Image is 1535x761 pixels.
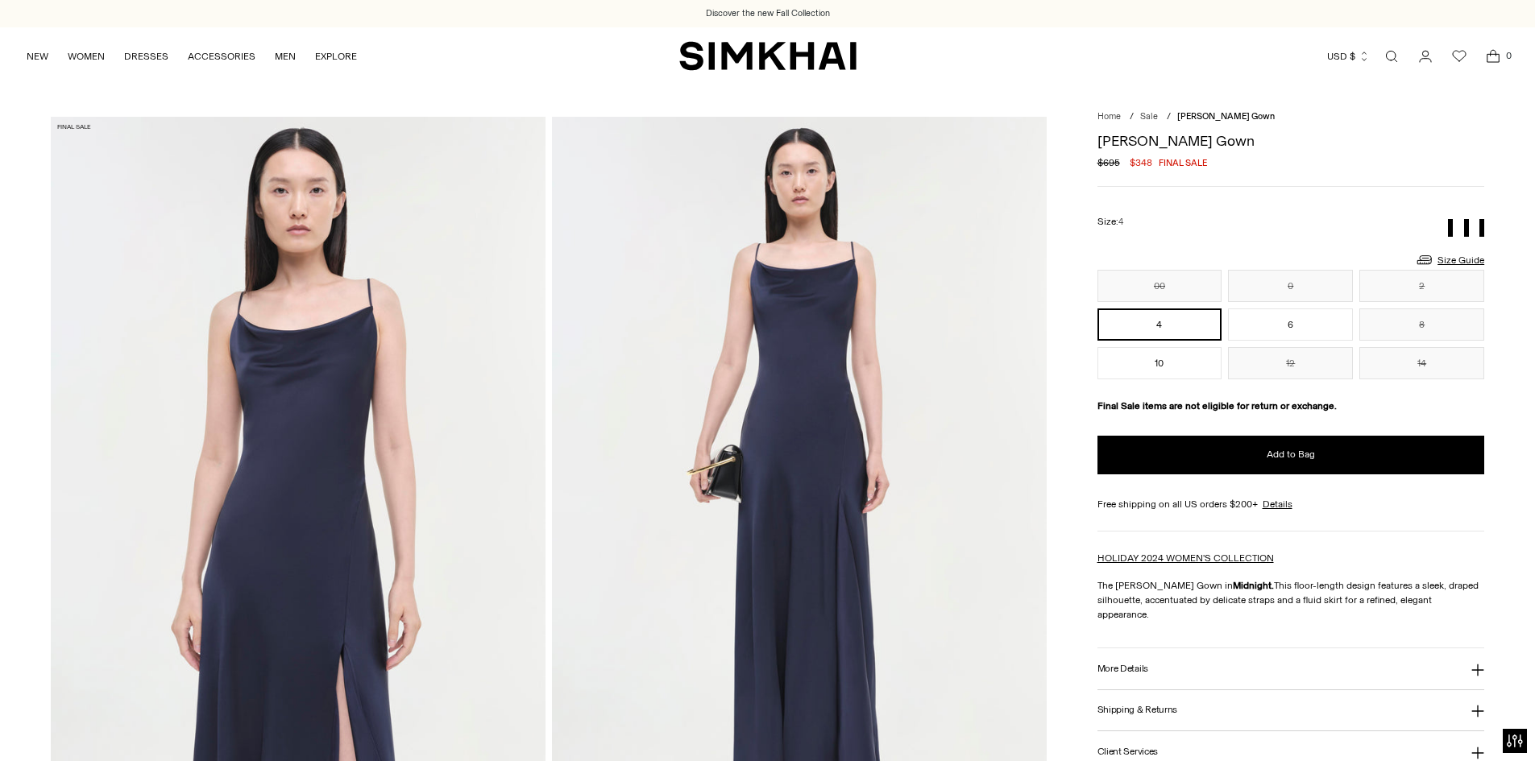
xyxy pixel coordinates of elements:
[27,39,48,74] a: NEW
[1233,580,1274,591] strong: Midnight.
[1097,347,1222,379] button: 10
[1097,110,1485,124] nav: breadcrumbs
[1097,111,1121,122] a: Home
[188,39,255,74] a: ACCESSORIES
[1501,48,1516,63] span: 0
[1097,552,1274,564] a: HOLIDAY 2024 WOMEN'S COLLECTION
[1167,110,1171,124] div: /
[1097,705,1178,715] h3: Shipping & Returns
[1097,648,1485,689] button: More Details
[1130,155,1152,170] span: $348
[1359,347,1484,379] button: 14
[1130,110,1134,124] div: /
[1177,111,1275,122] span: [PERSON_NAME] Gown
[1228,347,1353,379] button: 12
[1097,214,1123,230] label: Size:
[275,39,296,74] a: MEN
[315,39,357,74] a: EXPLORE
[1097,400,1337,412] strong: Final Sale items are not eligible for return or exchange.
[1097,664,1148,674] h3: More Details
[1097,270,1222,302] button: 00
[1409,40,1442,72] a: Go to the account page
[1097,747,1159,757] h3: Client Services
[1327,39,1370,74] button: USD $
[1097,155,1120,170] s: $695
[706,7,830,20] a: Discover the new Fall Collection
[1375,40,1408,72] a: Open search modal
[1359,270,1484,302] button: 2
[1415,250,1484,270] a: Size Guide
[1359,308,1484,341] button: 8
[124,39,168,74] a: DRESSES
[1228,270,1353,302] button: 0
[1140,111,1158,122] a: Sale
[1263,497,1292,511] a: Details
[1267,448,1315,461] span: Add to Bag
[1118,217,1123,227] span: 4
[1097,497,1485,511] div: Free shipping on all US orders $200+
[1097,134,1485,148] h1: [PERSON_NAME] Gown
[1097,436,1485,474] button: Add to Bag
[1097,690,1485,731] button: Shipping & Returns
[679,40,857,72] a: SIMKHAI
[1228,308,1353,341] button: 6
[1443,40,1475,72] a: Wishlist
[68,39,105,74] a: WOMEN
[1477,40,1509,72] a: Open cart modal
[1097,308,1222,341] button: 4
[1097,578,1485,622] p: The [PERSON_NAME] Gown in This floor-length design features a sleek, draped silhouette, accentuat...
